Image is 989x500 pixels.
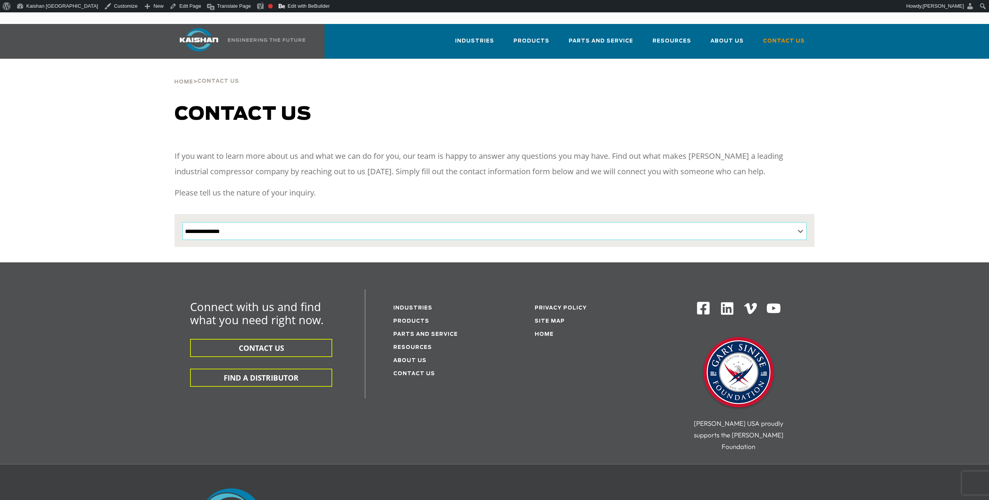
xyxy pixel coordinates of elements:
[535,306,587,311] a: Privacy Policy
[455,31,494,57] a: Industries
[455,37,494,46] span: Industries
[393,345,432,350] a: Resources
[763,31,805,57] a: Contact Us
[744,303,757,314] img: Vimeo
[569,37,633,46] span: Parts and Service
[696,301,710,315] img: Facebook
[653,37,691,46] span: Resources
[694,419,783,451] span: [PERSON_NAME] USA proudly supports the [PERSON_NAME] Foundation
[710,31,744,57] a: About Us
[190,369,332,387] button: FIND A DISTRIBUTOR
[766,301,781,316] img: Youtube
[174,80,193,85] span: Home
[393,371,435,376] a: Contact Us
[393,332,458,337] a: Parts and service
[535,332,554,337] a: Home
[175,105,311,124] span: Contact us
[393,319,429,324] a: Products
[569,31,633,57] a: Parts and Service
[170,28,228,51] img: kaishan logo
[268,4,273,9] div: Focus keyphrase not set
[174,78,193,85] a: Home
[923,3,964,9] span: [PERSON_NAME]
[393,306,432,311] a: Industries
[535,319,565,324] a: Site Map
[197,79,239,84] span: Contact Us
[710,37,744,46] span: About Us
[175,148,814,179] p: If you want to learn more about us and what we can do for you, our team is happy to answer any qu...
[174,59,239,88] div: >
[700,335,777,412] img: Gary Sinise Foundation
[170,24,307,59] a: Kaishan USA
[175,185,814,201] p: Please tell us the nature of your inquiry.
[190,339,332,357] button: CONTACT US
[763,37,805,46] span: Contact Us
[393,358,427,363] a: About Us
[653,31,691,57] a: Resources
[513,31,549,57] a: Products
[228,38,305,42] img: Engineering the future
[513,37,549,46] span: Products
[190,299,324,327] span: Connect with us and find what you need right now.
[720,301,735,316] img: Linkedin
